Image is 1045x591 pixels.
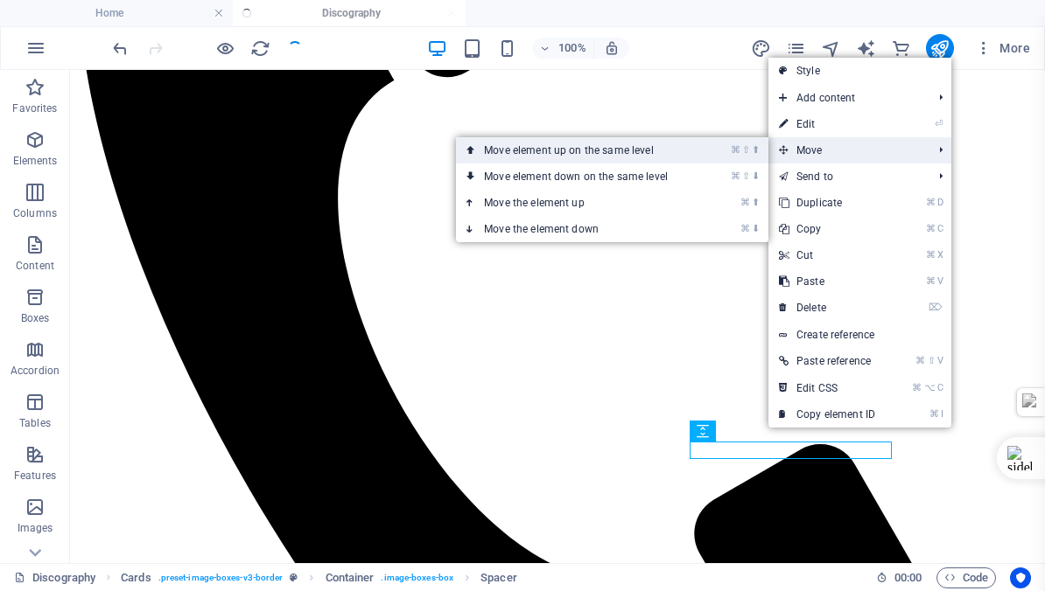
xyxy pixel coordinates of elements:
i: Reload page [250,38,270,59]
a: ⌘XCut [768,242,886,268]
a: ⌘⬇Move the element down [456,216,703,242]
p: Favorites [12,101,57,115]
button: pages [786,38,807,59]
a: ⌘⇧VPaste reference [768,348,886,374]
a: Send to [768,163,925,190]
button: More [968,34,1037,62]
button: design [751,38,772,59]
a: ⌘⇧⬆Move element up on the same level [456,137,703,163]
p: Elements [13,154,58,168]
span: Click to select. Double-click to edit [326,567,375,588]
button: commerce [891,38,912,59]
span: Click to select. Double-click to edit [121,567,151,588]
i: Navigator [821,38,841,59]
p: Boxes [21,311,50,325]
i: ⬇ [752,170,760,182]
i: Undo: Change distance (Ctrl+Z) [110,38,130,59]
button: Click here to leave preview mode and continue editing [214,38,235,59]
i: C [937,382,943,393]
i: ⌘ [926,249,936,261]
button: 100% [532,38,594,59]
i: ⌘ [926,275,936,287]
span: Code [944,567,988,588]
i: ⌘ [929,408,939,420]
i: ⬇ [752,223,760,234]
i: ⌥ [924,382,936,393]
i: ⬆ [752,144,760,156]
span: : [907,571,909,584]
a: Click to cancel selection. Double-click to open Pages [14,567,95,588]
button: navigator [821,38,842,59]
i: ⌘ [731,144,740,156]
i: ⇧ [928,355,936,366]
p: Features [14,469,56,483]
i: ⬆ [752,197,760,208]
a: ⌘⬆Move the element up [456,190,703,216]
i: ⏎ [935,118,943,129]
a: Style [768,58,951,84]
h6: Session time [876,567,922,588]
p: Tables [19,416,51,430]
i: ⇧ [742,170,750,182]
button: Code [936,567,996,588]
p: Content [16,259,54,273]
p: Accordion [11,364,60,378]
i: Design (Ctrl+Alt+Y) [751,38,771,59]
p: Images [18,521,53,535]
span: More [975,39,1030,57]
h6: 100% [558,38,586,59]
i: ⌘ [915,355,925,366]
span: 00 00 [894,567,922,588]
i: ⇧ [742,144,750,156]
i: ⌘ [740,223,750,234]
a: ⌘⌥CEdit CSS [768,375,886,401]
span: Move [768,137,925,163]
i: ⌘ [926,223,936,234]
button: publish [926,34,954,62]
i: ⌘ [912,382,922,393]
i: Pages (Ctrl+Alt+S) [786,38,806,59]
a: ⏎Edit [768,111,886,137]
i: ⌘ [926,197,936,208]
button: undo [109,38,130,59]
a: ⌘CCopy [768,216,886,242]
span: Add content [768,85,925,111]
button: text_generator [856,38,877,59]
i: Commerce [891,38,911,59]
span: Click to select. Double-click to edit [480,567,517,588]
i: AI Writer [856,38,876,59]
i: ⌘ [740,197,750,208]
i: I [941,408,943,420]
a: Create reference [768,322,951,348]
i: On resize automatically adjust zoom level to fit chosen device. [604,40,620,56]
a: ⌘⇧⬇Move element down on the same level [456,163,703,190]
span: . preset-image-boxes-v3-border [158,567,284,588]
p: Columns [13,206,57,220]
a: ⌦Delete [768,295,886,321]
a: ⌘VPaste [768,268,886,295]
i: V [937,275,943,287]
i: This element is a customizable preset [290,573,298,582]
i: Publish [929,38,950,59]
i: X [937,249,943,261]
i: C [937,223,943,234]
i: ⌘ [731,170,740,182]
nav: breadcrumb [121,567,516,588]
button: reload [249,38,270,59]
span: . image-boxes-box [381,567,453,588]
i: D [937,197,943,208]
i: V [937,355,943,366]
a: ⌘ICopy element ID [768,401,886,428]
a: ⌘DDuplicate [768,190,886,216]
button: Usercentrics [1010,567,1031,588]
i: ⌦ [929,302,943,313]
